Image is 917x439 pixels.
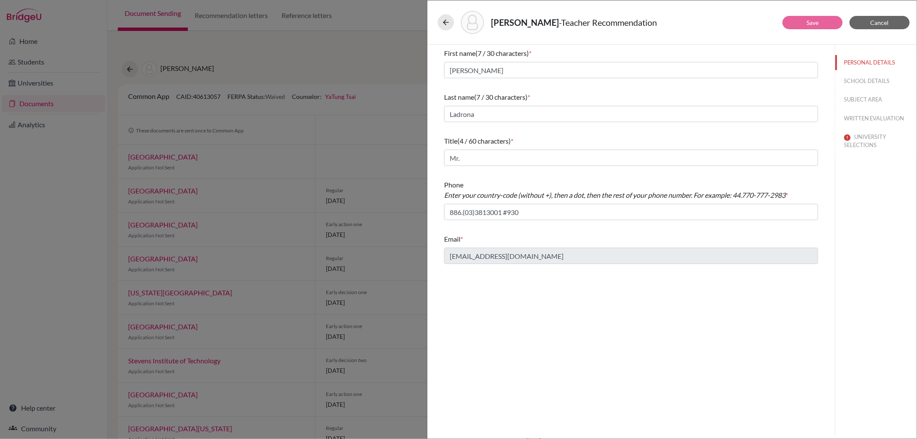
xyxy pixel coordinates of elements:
button: PERSONAL DETAILS [835,55,917,70]
button: WRITTEN EVALUATION [835,111,917,126]
span: (7 / 30 characters) [474,93,528,101]
button: UNIVERSITY SELECTIONS [835,129,917,153]
i: Enter your country-code (without +), then a dot, then the rest of your phone number. For example:... [444,191,785,199]
button: SCHOOL DETAILS [835,74,917,89]
span: (4 / 60 characters) [457,137,511,145]
span: (7 / 30 characters) [475,49,529,57]
span: Email [444,235,460,243]
span: Last name [444,93,474,101]
span: - Teacher Recommendation [559,17,657,28]
span: Phone [444,181,785,199]
span: First name [444,49,475,57]
img: error-544570611efd0a2d1de9.svg [844,134,851,141]
span: Title [444,137,457,145]
strong: [PERSON_NAME] [491,17,559,28]
button: SUBJECT AREA [835,92,917,107]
